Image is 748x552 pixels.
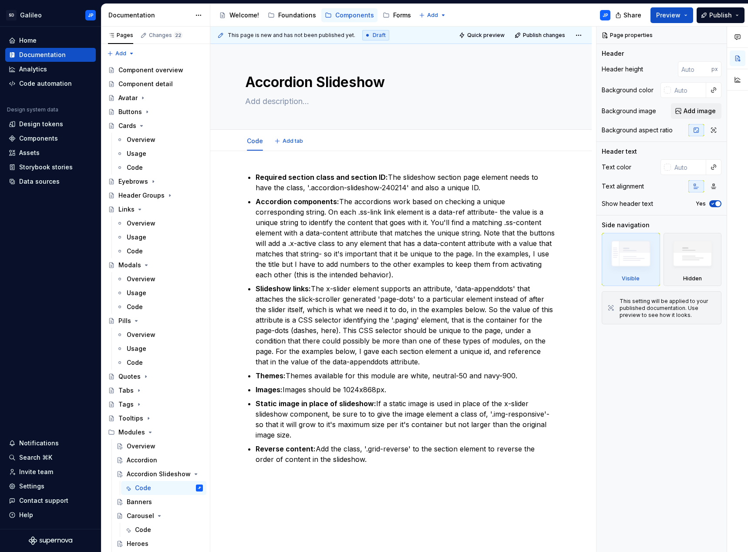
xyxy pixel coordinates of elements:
[229,11,259,20] div: Welcome!
[104,370,206,384] a: Quotes
[104,105,206,119] a: Buttons
[5,131,96,145] a: Components
[104,202,206,216] a: Links
[113,537,206,551] a: Heroes
[2,6,99,24] button: SDGalileoJP
[104,411,206,425] a: Tooltips
[5,62,96,76] a: Analytics
[335,11,374,20] div: Components
[379,8,414,22] a: Forms
[127,247,143,256] div: Code
[104,258,206,272] a: Modals
[5,436,96,450] button: Notifications
[108,11,191,20] div: Documentation
[5,34,96,47] a: Home
[118,386,134,395] div: Tabs
[373,32,386,39] span: Draft
[113,161,206,175] a: Code
[6,10,17,20] div: SD
[104,175,206,188] a: Eyebrows
[283,138,303,145] span: Add tab
[671,159,706,175] input: Auto
[135,525,151,534] div: Code
[256,371,286,380] strong: Themes:
[118,261,141,269] div: Modals
[602,49,624,58] div: Header
[113,230,206,244] a: Usage
[256,197,339,206] strong: Accordion components:
[602,107,656,115] div: Background image
[602,126,673,135] div: Background aspect ratio
[256,399,376,408] strong: Static image in place of slideshow:
[697,7,745,23] button: Publish
[104,119,206,133] a: Cards
[127,135,155,144] div: Overview
[5,508,96,522] button: Help
[602,182,644,191] div: Text alignment
[5,146,96,160] a: Assets
[216,8,263,22] a: Welcome!
[118,414,143,423] div: Tooltips
[709,11,732,20] span: Publish
[118,428,145,437] div: Modules
[416,9,449,21] button: Add
[104,91,206,105] a: Avatar
[127,330,155,339] div: Overview
[256,172,557,193] p: The slideshow section page element needs to have the class, '.accordion-slideshow-240214' and als...
[256,173,388,182] strong: Required section class and section ID:
[115,50,126,57] span: Add
[671,103,721,119] button: Add image
[127,149,146,158] div: Usage
[108,32,133,39] div: Pages
[127,498,152,506] div: Banners
[620,298,716,319] div: This setting will be applied to your published documentation. Use preview to see how it looks.
[113,356,206,370] a: Code
[671,82,706,98] input: Auto
[5,160,96,174] a: Storybook stories
[243,72,555,93] textarea: Accordion Slideshow
[19,177,60,186] div: Data sources
[5,465,96,479] a: Invite team
[104,77,206,91] a: Component detail
[5,48,96,62] a: Documentation
[256,444,557,464] p: Add the class, '.grid-reverse' to the section element to reverse the order of content in the slid...
[602,163,631,172] div: Text color
[512,29,569,41] button: Publish changes
[264,8,320,22] a: Foundations
[602,65,643,74] div: Header height
[256,284,311,293] strong: Slideshow links:
[174,32,182,39] span: 22
[104,47,137,60] button: Add
[127,163,143,172] div: Code
[149,32,182,39] div: Changes
[678,61,711,77] input: Auto
[118,66,183,74] div: Component overview
[19,453,52,462] div: Search ⌘K
[7,106,58,113] div: Design system data
[127,303,143,311] div: Code
[603,12,608,19] div: JP
[622,275,640,282] div: Visible
[104,397,206,411] a: Tags
[228,32,355,39] span: This page is new and has not been published yet.
[684,107,716,115] span: Add image
[19,482,44,491] div: Settings
[127,275,155,283] div: Overview
[19,163,73,172] div: Storybook stories
[118,372,141,381] div: Quotes
[467,32,505,39] span: Quick preview
[272,135,307,147] button: Add tab
[602,233,660,286] div: Visible
[29,536,72,545] svg: Supernova Logo
[602,147,637,156] div: Header text
[650,7,693,23] button: Preview
[19,120,63,128] div: Design tokens
[113,328,206,342] a: Overview
[113,342,206,356] a: Usage
[243,131,266,150] div: Code
[611,7,647,23] button: Share
[5,451,96,464] button: Search ⌘K
[602,86,654,94] div: Background color
[5,175,96,188] a: Data sources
